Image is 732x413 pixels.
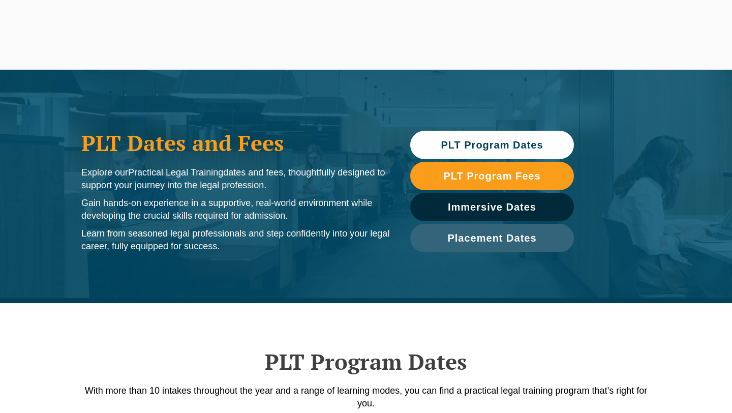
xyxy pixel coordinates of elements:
p: Gain hands-on experience in a supportive, real-world environment while developing the crucial ski... [81,197,390,222]
a: PLT Program Dates [410,131,574,159]
a: PLT Program Fees [410,162,574,190]
span: PLT Program Dates [441,140,543,150]
a: Placement Dates [410,224,574,252]
h1: PLT Dates and Fees [81,130,390,156]
span: Immersive Dates [448,202,536,212]
a: Immersive Dates [410,193,574,221]
p: Learn from seasoned legal professionals and step confidently into your legal career, fully equipp... [81,227,390,253]
span: Placement Dates [447,233,536,243]
span: PLT Program Fees [443,171,540,181]
p: Explore our dates and fees, thoughtfully designed to support your journey into the legal profession. [81,166,390,192]
span: Practical Legal Training [128,167,223,178]
h2: PLT Program Dates [76,349,656,374]
p: With more than 10 intakes throughout the year and a range of learning modes, you can find a pract... [76,385,656,410]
